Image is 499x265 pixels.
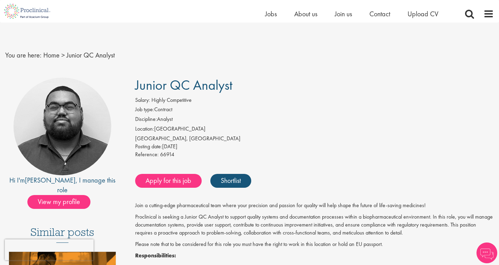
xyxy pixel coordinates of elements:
[135,202,494,210] p: Join a cutting-edge pharmaceutical team where your precision and passion for quality will help sh...
[135,240,494,248] p: Please note that to be considered for this role you must have the right to work in this location ...
[135,143,162,150] span: Posting date:
[135,143,494,151] div: [DATE]
[61,51,65,60] span: >
[135,115,157,123] label: Discipline:
[335,9,352,18] a: Join us
[27,195,90,209] span: View my profile
[5,175,120,195] div: Hi I'm , I manage this role
[135,252,176,259] strong: Responsibilities:
[135,125,494,135] li: [GEOGRAPHIC_DATA]
[27,196,97,205] a: View my profile
[14,78,111,175] img: imeage of recruiter Ashley Bennett
[408,9,438,18] a: Upload CV
[210,174,251,188] a: Shortlist
[43,51,60,60] a: breadcrumb link
[135,106,154,114] label: Job type:
[135,213,494,237] p: Proclinical is seeking a Junior QC Analyst to support quality systems and documentation processes...
[135,151,159,159] label: Reference:
[25,176,76,185] a: [PERSON_NAME]
[135,96,150,104] label: Salary:
[135,135,494,143] div: [GEOGRAPHIC_DATA], [GEOGRAPHIC_DATA]
[369,9,390,18] a: Contact
[5,239,94,260] iframe: reCAPTCHA
[135,115,494,125] li: Analyst
[476,242,497,263] img: Chatbot
[160,151,174,158] span: 66914
[265,9,277,18] a: Jobs
[135,125,154,133] label: Location:
[30,226,94,243] h3: Similar posts
[135,76,233,94] span: Junior QC Analyst
[5,51,42,60] span: You are here:
[135,174,202,188] a: Apply for this job
[151,96,192,104] span: Highly Competitive
[294,9,317,18] a: About us
[67,51,115,60] span: Junior QC Analyst
[135,106,494,115] li: Contract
